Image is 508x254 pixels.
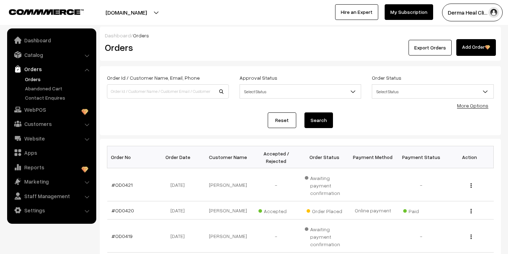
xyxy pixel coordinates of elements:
a: Orders [23,75,94,83]
button: [DOMAIN_NAME] [81,4,172,21]
button: Export Orders [409,40,452,55]
a: WebPOS [9,103,94,116]
a: Catalog [9,48,94,61]
td: [DATE] [155,201,204,219]
a: #OD0419 [112,233,133,239]
th: Order No [107,146,156,168]
td: Online payment [349,201,397,219]
a: Hire an Expert [335,4,378,20]
img: Menu [471,183,472,188]
div: / [105,32,496,39]
td: [PERSON_NAME] [204,168,252,201]
td: [DATE] [155,168,204,201]
td: - [252,168,301,201]
input: Order Id / Customer Name / Customer Email / Customer Phone [107,84,229,99]
img: Menu [471,209,472,213]
td: - [397,219,446,253]
td: [DATE] [155,219,204,253]
a: Apps [9,146,94,159]
th: Order Status [301,146,349,168]
a: More Options [457,102,488,109]
a: Add Order [456,39,496,56]
a: Dashboard [9,34,94,47]
img: user [488,7,499,18]
button: Search [304,112,333,128]
a: Marketing [9,175,94,188]
a: Abandoned Cart [23,85,94,92]
a: #OD0420 [112,207,134,213]
span: Awaiting payment confirmation [305,224,345,248]
span: Select Status [372,84,494,99]
a: My Subscription [385,4,433,20]
img: Menu [471,234,472,239]
span: Select Status [372,85,493,98]
td: - [252,219,301,253]
a: Orders [9,63,94,75]
a: Customers [9,117,94,130]
td: - [397,168,446,201]
span: Orders [133,32,149,38]
button: Derma Heal Cli… [442,4,503,21]
a: Contact Enquires [23,94,94,101]
a: Staff Management [9,190,94,202]
th: Order Date [155,146,204,168]
a: #OD0421 [112,182,133,188]
th: Payment Method [349,146,397,168]
a: Settings [9,204,94,217]
a: Website [9,132,94,145]
span: Order Placed [307,206,342,215]
img: COMMMERCE [9,9,84,15]
h2: Orders [105,42,228,53]
a: Reset [268,112,296,128]
label: Order Id / Customer Name, Email, Phone [107,74,200,81]
span: Accepted [258,206,294,215]
td: [PERSON_NAME] [204,201,252,219]
span: Awaiting payment confirmation [305,173,345,197]
label: Approval Status [240,74,277,81]
th: Action [445,146,494,168]
a: Reports [9,161,94,174]
td: [PERSON_NAME] [204,219,252,253]
span: Paid [403,206,439,215]
a: COMMMERCE [9,7,71,16]
th: Accepted / Rejected [252,146,301,168]
span: Select Status [240,84,361,99]
th: Customer Name [204,146,252,168]
span: Select Status [240,85,361,98]
a: Dashboard [105,32,131,38]
label: Order Status [372,74,401,81]
th: Payment Status [397,146,446,168]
